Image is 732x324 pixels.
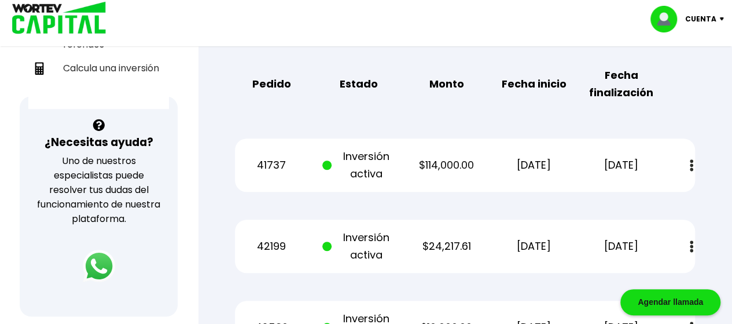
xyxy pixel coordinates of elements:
[429,75,464,93] b: Monto
[235,238,308,255] p: 42199
[584,238,658,255] p: [DATE]
[685,10,716,28] p: Cuenta
[410,238,483,255] p: $24,217.61
[322,148,396,183] p: Inversión activa
[35,154,163,226] p: Uno de nuestros especialistas puede resolver tus dudas del funcionamiento de nuestra plataforma.
[235,156,308,174] p: 41737
[497,156,571,174] p: [DATE]
[502,75,567,93] b: Fecha inicio
[410,156,483,174] p: $114,000.00
[620,289,720,315] div: Agendar llamada
[33,62,46,75] img: calculadora-icon.17d418c4.svg
[716,17,732,21] img: icon-down
[340,75,378,93] b: Estado
[584,67,658,101] b: Fecha finalización
[584,156,658,174] p: [DATE]
[497,238,571,255] p: [DATE]
[83,250,115,282] img: logos_whatsapp-icon.242b2217.svg
[252,75,291,93] b: Pedido
[650,6,685,32] img: profile-image
[45,134,153,151] h3: ¿Necesitas ayuda?
[28,56,169,80] a: Calcula una inversión
[322,229,396,264] p: Inversión activa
